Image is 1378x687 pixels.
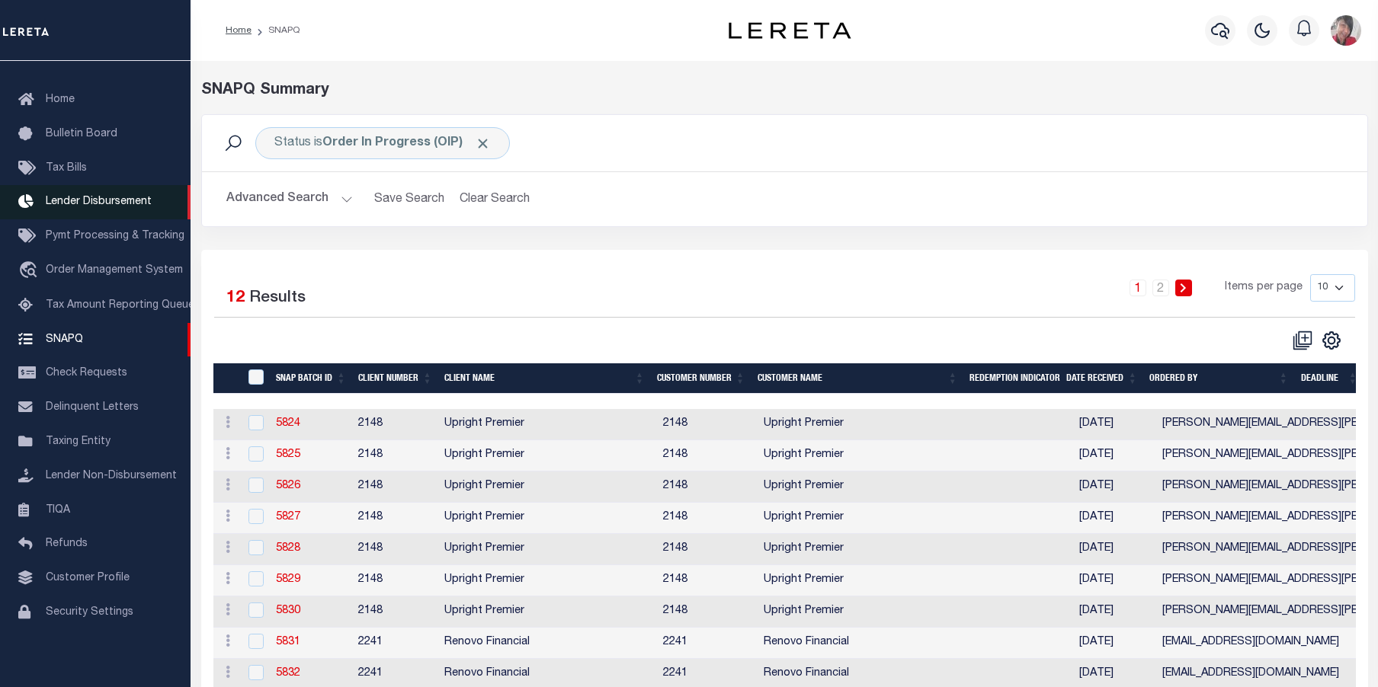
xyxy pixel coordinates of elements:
td: [DATE] [1073,503,1156,534]
td: Upright Premier [758,503,976,534]
td: 2148 [657,471,758,503]
a: 5827 [276,512,300,522]
td: 2148 [352,565,438,596]
span: Tax Amount Reporting Queue [46,300,194,311]
td: 2148 [352,440,438,471]
td: Upright Premier [758,471,976,503]
th: SNAPBatchId [239,363,270,395]
a: 5829 [276,574,300,585]
td: 2148 [657,503,758,534]
th: Customer Number: activate to sort column ascending [651,363,751,395]
a: Home [226,26,252,35]
td: Upright Premier [438,534,657,565]
i: travel_explore [18,261,43,281]
span: Order Management System [46,265,183,276]
td: 2148 [657,440,758,471]
td: Upright Premier [438,440,657,471]
a: 5831 [276,637,300,647]
span: Delinquent Letters [46,402,139,413]
span: 12 [226,290,245,306]
td: [DATE] [1073,471,1156,503]
th: Customer Name: activate to sort column ascending [751,363,964,395]
a: 5828 [276,543,300,554]
span: Home [46,94,75,105]
td: [DATE] [1073,596,1156,628]
a: 5826 [276,481,300,491]
td: Upright Premier [438,503,657,534]
td: 2241 [352,628,438,659]
a: 5830 [276,606,300,616]
button: Save Search [365,184,453,214]
a: 2 [1152,280,1169,296]
span: Taxing Entity [46,436,111,447]
td: [DATE] [1073,409,1156,440]
img: logo-dark.svg [729,22,851,39]
th: Date Received: activate to sort column ascending [1060,363,1143,395]
td: 2148 [352,596,438,628]
span: Click to Remove [475,136,491,152]
td: Upright Premier [438,596,657,628]
a: 5824 [276,418,300,429]
td: Upright Premier [758,596,976,628]
td: Upright Premier [438,409,657,440]
a: 5825 [276,449,300,460]
a: 5832 [276,668,300,679]
label: Results [249,286,306,311]
b: Order In Progress (OIP) [322,137,491,149]
td: 2148 [657,534,758,565]
td: [DATE] [1073,440,1156,471]
td: Renovo Financial [758,628,976,659]
th: Client Name: activate to sort column ascending [438,363,651,395]
span: Check Requests [46,368,127,379]
span: Security Settings [46,607,133,618]
span: Items per page [1225,280,1303,296]
button: Advanced Search [226,184,353,214]
th: SNAP BATCH ID: activate to sort column ascending [270,363,352,395]
th: Redemption Indicator [963,363,1060,395]
td: Upright Premier [758,440,976,471]
td: Upright Premier [438,565,657,596]
td: Upright Premier [758,409,976,440]
td: 2148 [657,409,758,440]
a: 1 [1130,280,1146,296]
th: Ordered By: activate to sort column ascending [1143,363,1294,395]
span: Customer Profile [46,573,130,583]
td: 2148 [657,596,758,628]
span: Refunds [46,538,88,549]
span: Lender Non-Disbursement [46,471,177,481]
span: Pymt Processing & Tracking [46,231,184,241]
div: Status is [255,127,510,159]
span: Tax Bills [46,163,87,174]
span: SNAPQ [46,334,83,344]
td: Upright Premier [758,534,976,565]
td: 2148 [352,471,438,503]
li: SNAPQ [252,24,300,37]
td: [DATE] [1073,628,1156,659]
td: 2148 [352,534,438,565]
td: 2148 [352,503,438,534]
button: GCole@lereta.net [1331,15,1361,46]
span: Lender Disbursement [46,197,152,207]
th: Deadline: activate to sort column ascending [1295,363,1364,395]
td: 2241 [657,628,758,659]
td: Renovo Financial [438,628,657,659]
td: Upright Premier [758,565,976,596]
td: [DATE] [1073,534,1156,565]
span: Bulletin Board [46,129,117,139]
td: Upright Premier [438,471,657,503]
td: [DATE] [1073,565,1156,596]
div: SNAPQ Summary [201,79,1368,102]
button: Clear Search [453,184,537,214]
td: 2148 [352,409,438,440]
td: 2148 [657,565,758,596]
th: Client Number: activate to sort column ascending [352,363,438,395]
span: TIQA [46,504,70,515]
